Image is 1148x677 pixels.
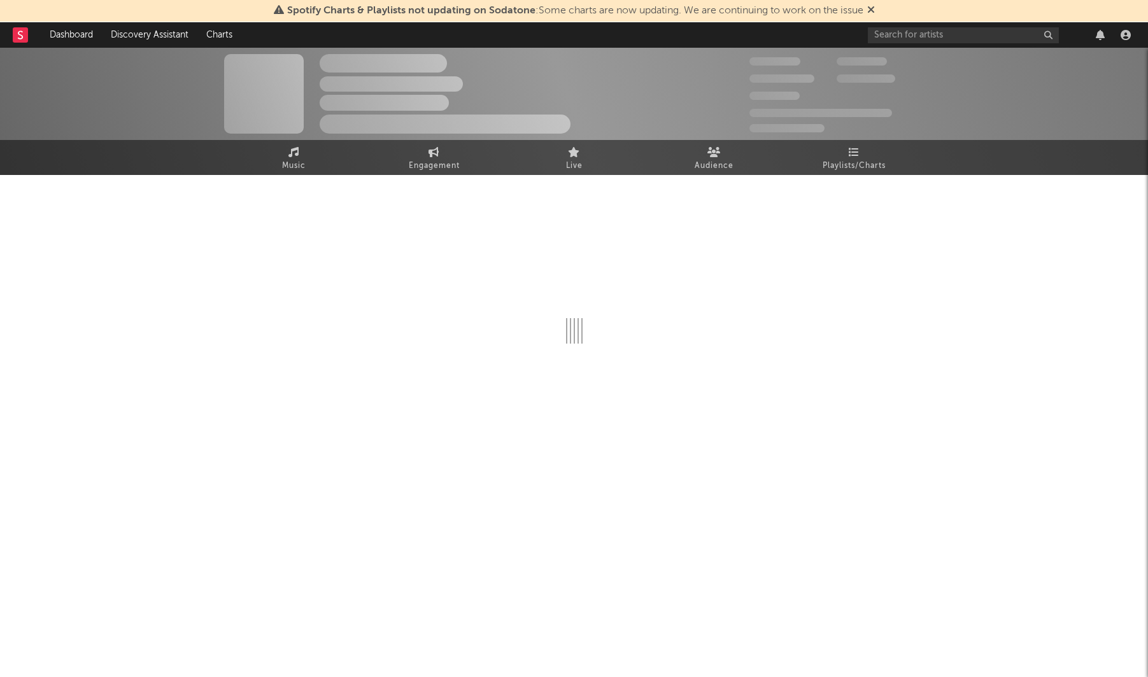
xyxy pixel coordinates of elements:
[41,22,102,48] a: Dashboard
[197,22,241,48] a: Charts
[749,74,814,83] span: 50.000.000
[504,140,644,175] a: Live
[823,158,886,174] span: Playlists/Charts
[784,140,925,175] a: Playlists/Charts
[364,140,504,175] a: Engagement
[749,124,825,132] span: Jump Score: 85.0
[566,158,583,174] span: Live
[695,158,733,174] span: Audience
[837,57,887,66] span: 100.000
[409,158,460,174] span: Engagement
[224,140,364,175] a: Music
[644,140,784,175] a: Audience
[287,6,863,16] span: : Some charts are now updating. We are continuing to work on the issue
[102,22,197,48] a: Discovery Assistant
[282,158,306,174] span: Music
[749,57,800,66] span: 300.000
[867,6,875,16] span: Dismiss
[868,27,1059,43] input: Search for artists
[749,92,800,100] span: 100.000
[749,109,892,117] span: 50.000.000 Monthly Listeners
[287,6,535,16] span: Spotify Charts & Playlists not updating on Sodatone
[837,74,895,83] span: 1.000.000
